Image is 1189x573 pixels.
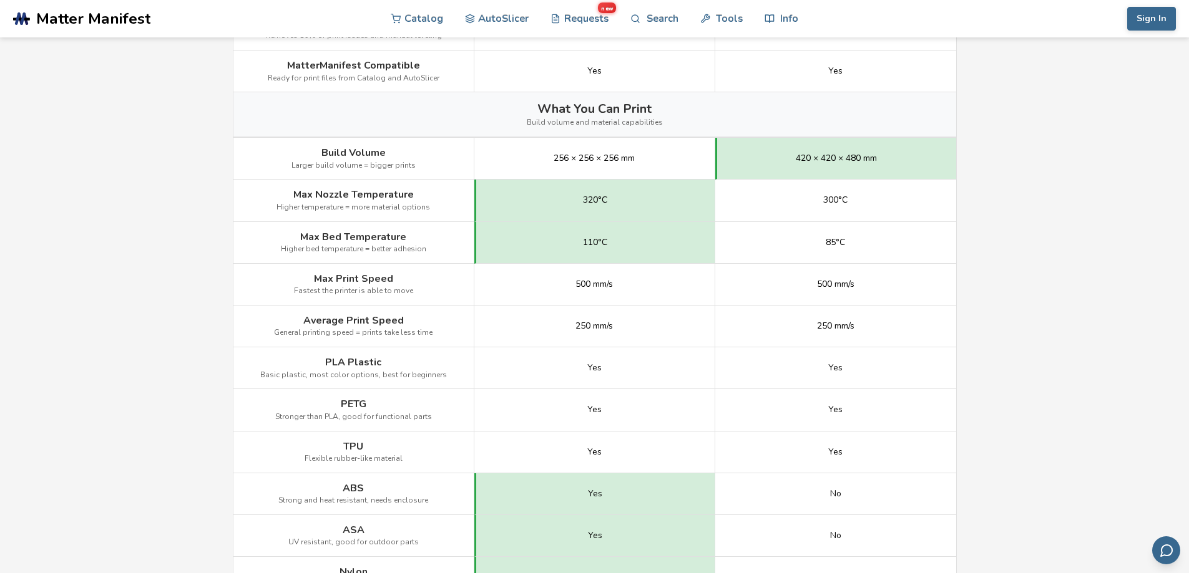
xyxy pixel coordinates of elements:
span: No [830,489,841,499]
span: PLA Plastic [325,357,381,368]
span: Build volume and material capabilities [527,118,663,127]
span: Max Nozzle Temperature [293,189,414,200]
span: 500 mm/s [817,279,854,289]
button: Send feedback via email [1152,536,1180,564]
span: Basic plastic, most color options, best for beginners [260,371,447,380]
span: Ready for print files from Catalog and AutoSlicer [268,74,439,83]
span: 85°C [826,238,845,248]
span: Strong and heat resistant, needs enclosure [278,496,428,505]
span: Yes [587,66,602,76]
span: ASA [343,524,365,536]
span: Yes [828,66,843,76]
button: Sign In [1127,7,1176,31]
span: Yes [828,363,843,373]
span: Max Bed Temperature [300,231,406,243]
span: Stronger than PLA, good for functional parts [275,413,432,421]
span: 250 mm/s [817,321,854,331]
span: What You Can Print [537,102,652,116]
span: Yes [588,489,602,499]
span: Yes [588,531,602,541]
span: Yes [587,363,602,373]
span: Max Print Speed [314,273,393,284]
span: 500 mm/s [575,279,613,289]
span: Yes [828,405,843,415]
span: Yes [828,447,843,457]
span: 300°C [823,195,848,205]
span: No [830,531,841,541]
span: new [598,2,617,13]
span: Fastest the printer is able to move [294,287,413,296]
span: Larger build volume = bigger prints [291,161,416,170]
span: Yes [587,405,602,415]
span: Build Volume [321,147,386,158]
span: MatterManifest Compatible [287,60,420,71]
span: Flexible rubber-like material [305,455,403,463]
span: General printing speed = prints take less time [274,329,433,337]
span: PETG [341,398,366,410]
span: Matter Manifest [36,10,150,27]
span: UV resistant, good for outdoor parts [288,538,419,547]
span: 320°C [583,195,607,205]
span: Average Print Speed [303,315,404,326]
span: 110°C [583,238,607,248]
span: ABS [343,483,364,494]
span: Yes [587,447,602,457]
span: 256 × 256 × 256 mm [554,153,635,163]
span: Higher bed temperature = better adhesion [281,245,426,254]
span: TPU [343,441,363,452]
span: 250 mm/s [575,321,613,331]
span: 420 × 420 × 480 mm [796,153,877,163]
span: Higher temperature = more material options [276,203,430,212]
